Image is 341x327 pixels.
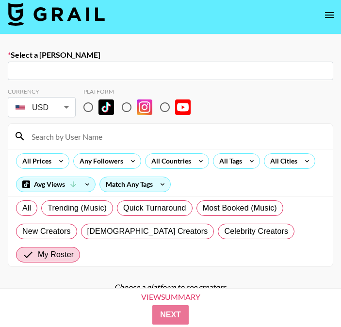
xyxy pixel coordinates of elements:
div: All Tags [213,154,244,168]
img: Grail Talent [8,2,105,26]
div: Any Followers [74,154,125,168]
div: Platform [83,88,198,95]
input: Search by User Name [26,129,327,144]
span: Most Booked (Music) [203,202,277,214]
span: Trending (Music) [48,202,107,214]
button: Next [152,305,189,325]
div: View Summary [133,293,209,301]
div: All Prices [16,154,53,168]
span: New Creators [22,226,71,237]
img: YouTube [175,99,191,115]
button: open drawer [320,5,339,25]
img: Instagram [137,99,152,115]
div: Avg Views [16,177,95,192]
div: Match Any Tags [100,177,170,192]
span: [DEMOGRAPHIC_DATA] Creators [87,226,208,237]
span: My Roster [38,249,74,261]
div: All Cities [264,154,299,168]
span: Celebrity Creators [224,226,288,237]
label: Select a [PERSON_NAME] [8,50,333,60]
div: Currency [8,88,76,95]
span: Quick Turnaround [123,202,186,214]
img: TikTok [98,99,114,115]
div: USD [10,99,74,116]
div: All Countries [146,154,193,168]
span: All [22,202,31,214]
div: Choose a platform to see creators. [8,282,333,292]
